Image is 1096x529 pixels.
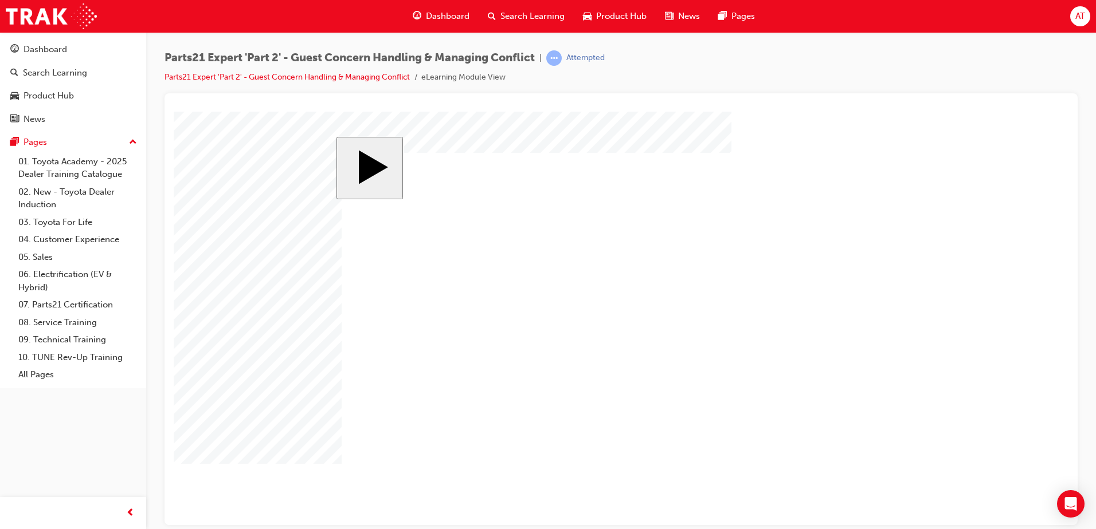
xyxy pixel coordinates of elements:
a: 10. TUNE Rev-Up Training [14,349,142,366]
span: | [539,52,542,65]
a: News [5,109,142,130]
a: 04. Customer Experience [14,231,142,248]
span: learningRecordVerb_ATTEMPT-icon [546,50,562,66]
span: news-icon [665,9,674,23]
div: News [24,113,45,126]
div: Attempted [566,53,605,64]
a: 01. Toyota Academy - 2025 Dealer Training Catalogue [14,153,142,183]
a: pages-iconPages [709,5,764,28]
li: eLearning Module View [421,71,506,84]
div: Product Hub [24,89,74,102]
a: 06. Electrification (EV & Hybrid) [14,266,142,296]
div: Dashboard [24,43,67,56]
div: Pages [24,136,47,149]
a: news-iconNews [656,5,709,28]
div: Expert | Cluster 2 Start Course [163,25,732,389]
button: Start [163,25,229,88]
a: Search Learning [5,62,142,84]
span: AT [1075,10,1085,23]
span: pages-icon [10,137,19,148]
span: Parts21 Expert 'Part 2' - Guest Concern Handling & Managing Conflict [165,52,535,65]
a: 09. Technical Training [14,331,142,349]
a: Product Hub [5,85,142,106]
a: search-iconSearch Learning [479,5,574,28]
span: Dashboard [426,10,469,23]
span: News [678,10,700,23]
span: up-icon [129,135,137,150]
button: Pages [5,132,142,153]
div: Search Learning [23,66,87,80]
span: Pages [731,10,755,23]
a: 08. Service Training [14,314,142,331]
span: guage-icon [10,45,19,55]
span: search-icon [488,9,496,23]
span: car-icon [10,91,19,101]
a: 07. Parts21 Certification [14,296,142,314]
span: prev-icon [126,506,135,520]
a: Parts21 Expert 'Part 2' - Guest Concern Handling & Managing Conflict [165,72,410,82]
span: car-icon [583,9,592,23]
img: Trak [6,3,97,29]
button: DashboardSearch LearningProduct HubNews [5,37,142,132]
a: 05. Sales [14,248,142,266]
span: news-icon [10,115,19,125]
a: guage-iconDashboard [404,5,479,28]
div: Open Intercom Messenger [1057,490,1085,518]
span: pages-icon [718,9,727,23]
span: Product Hub [596,10,647,23]
a: Dashboard [5,39,142,60]
span: Search Learning [500,10,565,23]
span: search-icon [10,68,18,78]
button: AT [1070,6,1090,26]
a: 03. Toyota For Life [14,214,142,231]
a: car-iconProduct Hub [574,5,656,28]
a: 02. New - Toyota Dealer Induction [14,183,142,214]
span: guage-icon [413,9,421,23]
a: All Pages [14,366,142,384]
